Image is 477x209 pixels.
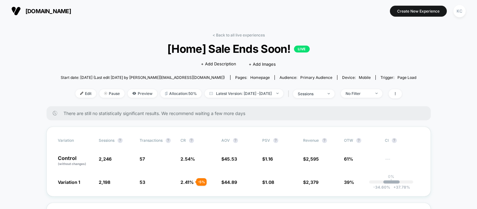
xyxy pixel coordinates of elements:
button: KC [452,5,468,18]
span: [DOMAIN_NAME] [25,8,71,14]
span: $ [262,156,273,162]
div: Trigger: [380,75,416,80]
span: mobile [359,75,371,80]
button: [DOMAIN_NAME] [9,6,73,16]
img: end [328,93,330,94]
span: 2,198 [99,179,110,185]
button: ? [273,138,278,143]
p: 0% [388,174,394,179]
button: ? [166,138,171,143]
span: Preview [128,89,157,98]
span: $ [221,156,237,162]
span: Sessions [99,138,114,143]
span: (without changes) [58,162,86,166]
div: sessions [298,91,323,96]
button: ? [189,138,194,143]
button: ? [322,138,327,143]
a: < Back to all live experiences [213,33,265,37]
span: There are still no statistically significant results. We recommend waiting a few more days [64,111,418,116]
span: 53 [140,179,145,185]
img: end [276,93,279,94]
span: Primary Audience [300,75,332,80]
span: 39% [344,179,354,185]
span: Start date: [DATE] (Last edit [DATE] by [PERSON_NAME][EMAIL_ADDRESS][DOMAIN_NAME]) [61,75,225,80]
p: Control [58,156,92,166]
span: Revenue [303,138,319,143]
span: 2.54 % [180,156,195,162]
span: 1.16 [265,156,273,162]
span: 2,379 [306,179,319,185]
button: ? [356,138,361,143]
span: | [286,89,293,98]
span: 45.53 [224,156,237,162]
img: Visually logo [11,6,21,16]
span: $ [303,156,319,162]
span: PSV [262,138,270,143]
span: homepage [250,75,270,80]
span: + [393,185,396,190]
span: 2,246 [99,156,112,162]
button: Create New Experience [390,6,447,17]
span: Latest Version: [DATE] - [DATE] [205,89,283,98]
span: Page Load [397,75,416,80]
span: Device: [337,75,375,80]
span: 57 [140,156,145,162]
img: end [375,93,378,94]
button: ? [392,138,397,143]
span: OTW [344,138,379,143]
div: Pages: [235,75,270,80]
span: 44.89 [224,179,237,185]
p: LIVE [294,46,310,52]
img: calendar [209,92,213,95]
div: KC [453,5,466,17]
span: + Add Images [249,62,276,67]
span: Allocation: 50% [160,89,202,98]
button: ? [118,138,123,143]
span: 2,595 [306,156,319,162]
span: Variation [58,138,92,143]
span: Edit [75,89,96,98]
span: AOV [221,138,230,143]
p: | [391,179,392,184]
span: $ [221,179,237,185]
div: No Filter [346,91,371,96]
span: + Add Description [201,61,236,67]
span: CI [385,138,419,143]
span: --- [385,157,419,166]
span: Pause [99,89,125,98]
img: rebalance [165,92,168,95]
div: - 5 % [196,178,207,186]
img: edit [80,92,83,95]
div: Audience: [280,75,332,80]
img: end [104,92,107,95]
span: Variation 1 [58,179,80,185]
span: CR [180,138,186,143]
span: 1.08 [265,179,274,185]
span: $ [303,179,319,185]
span: $ [262,179,274,185]
span: 61% [344,156,353,162]
button: ? [233,138,238,143]
span: -34.60 % [373,185,390,190]
span: [Home] Sale Ends Soon! [78,42,398,55]
span: 37.78 % [390,185,410,190]
span: 2.41 % [180,179,194,185]
span: Transactions [140,138,163,143]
